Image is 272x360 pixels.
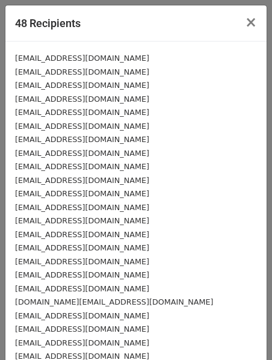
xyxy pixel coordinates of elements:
[15,203,149,212] small: [EMAIL_ADDRESS][DOMAIN_NAME]
[15,149,149,158] small: [EMAIL_ADDRESS][DOMAIN_NAME]
[15,243,149,252] small: [EMAIL_ADDRESS][DOMAIN_NAME]
[15,162,149,171] small: [EMAIL_ADDRESS][DOMAIN_NAME]
[235,5,267,39] button: Close
[245,14,257,31] span: ×
[15,135,149,144] small: [EMAIL_ADDRESS][DOMAIN_NAME]
[15,311,149,320] small: [EMAIL_ADDRESS][DOMAIN_NAME]
[15,15,81,31] h5: 48 Recipients
[15,338,149,347] small: [EMAIL_ADDRESS][DOMAIN_NAME]
[212,302,272,360] iframe: Chat Widget
[15,270,149,279] small: [EMAIL_ADDRESS][DOMAIN_NAME]
[15,81,149,90] small: [EMAIL_ADDRESS][DOMAIN_NAME]
[15,284,149,293] small: [EMAIL_ADDRESS][DOMAIN_NAME]
[15,324,149,334] small: [EMAIL_ADDRESS][DOMAIN_NAME]
[15,95,149,104] small: [EMAIL_ADDRESS][DOMAIN_NAME]
[15,54,149,63] small: [EMAIL_ADDRESS][DOMAIN_NAME]
[15,108,149,117] small: [EMAIL_ADDRESS][DOMAIN_NAME]
[15,122,149,131] small: [EMAIL_ADDRESS][DOMAIN_NAME]
[15,257,149,266] small: [EMAIL_ADDRESS][DOMAIN_NAME]
[15,176,149,185] small: [EMAIL_ADDRESS][DOMAIN_NAME]
[15,189,149,198] small: [EMAIL_ADDRESS][DOMAIN_NAME]
[15,297,213,306] small: [DOMAIN_NAME][EMAIL_ADDRESS][DOMAIN_NAME]
[15,67,149,76] small: [EMAIL_ADDRESS][DOMAIN_NAME]
[15,230,149,239] small: [EMAIL_ADDRESS][DOMAIN_NAME]
[15,216,149,225] small: [EMAIL_ADDRESS][DOMAIN_NAME]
